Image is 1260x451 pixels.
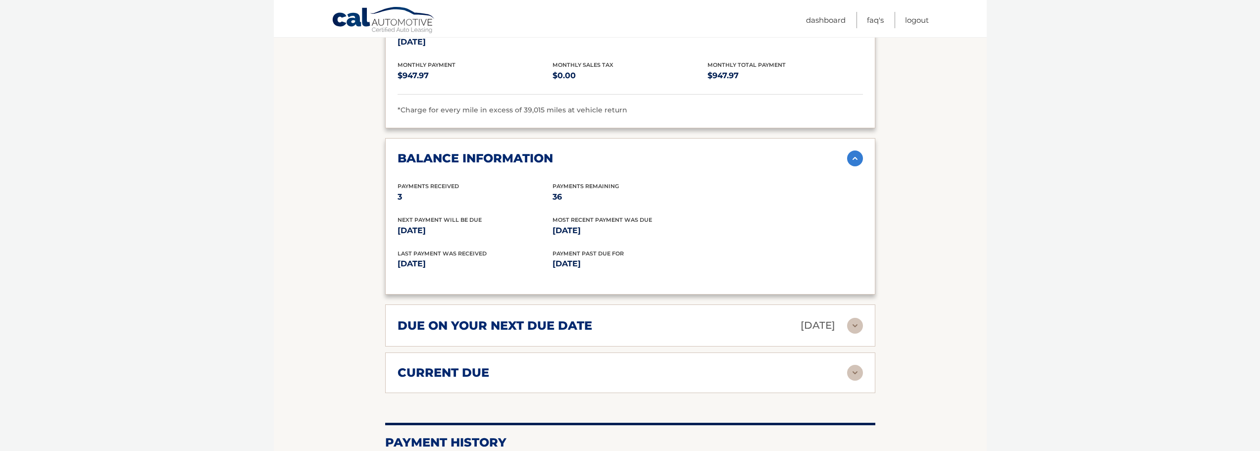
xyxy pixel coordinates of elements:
[867,12,884,28] a: FAQ's
[553,257,707,271] p: [DATE]
[398,61,455,68] span: Monthly Payment
[398,224,553,238] p: [DATE]
[553,224,707,238] p: [DATE]
[398,190,553,204] p: 3
[332,6,436,35] a: Cal Automotive
[398,365,489,380] h2: current due
[707,61,786,68] span: Monthly Total Payment
[553,69,707,83] p: $0.00
[385,435,875,450] h2: Payment History
[398,216,482,223] span: Next Payment will be due
[398,35,553,49] p: [DATE]
[398,183,459,190] span: Payments Received
[553,216,652,223] span: Most Recent Payment Was Due
[398,257,553,271] p: [DATE]
[398,151,553,166] h2: balance information
[553,61,613,68] span: Monthly Sales Tax
[905,12,929,28] a: Logout
[553,250,624,257] span: Payment past due for
[847,150,863,166] img: accordion-active.svg
[398,250,487,257] span: Last Payment was received
[801,317,835,334] p: [DATE]
[398,105,627,114] span: *Charge for every mile in excess of 39,015 miles at vehicle return
[398,318,592,333] h2: due on your next due date
[553,190,707,204] p: 36
[707,69,862,83] p: $947.97
[847,365,863,381] img: accordion-rest.svg
[806,12,846,28] a: Dashboard
[847,318,863,334] img: accordion-rest.svg
[398,69,553,83] p: $947.97
[553,183,619,190] span: Payments Remaining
